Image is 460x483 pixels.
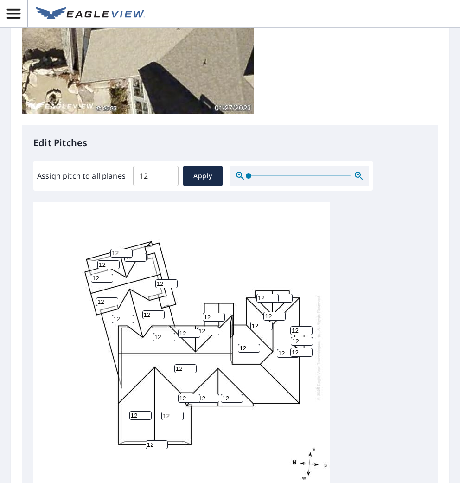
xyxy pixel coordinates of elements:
[133,163,179,189] input: 00.0
[191,170,215,182] span: Apply
[36,7,145,21] img: EV Logo
[33,136,427,150] p: Edit Pitches
[37,170,126,181] label: Assign pitch to all planes
[183,166,223,186] button: Apply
